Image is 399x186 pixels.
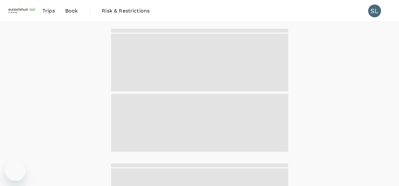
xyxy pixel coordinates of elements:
span: Trips [42,7,55,15]
div: SL [368,4,381,17]
span: Book [65,7,78,15]
span: Risk & Restrictions [102,7,150,15]
iframe: Button to launch messaging window [5,160,26,181]
img: EUROIMMUN (South East Asia) Pte. Ltd. [8,4,37,18]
